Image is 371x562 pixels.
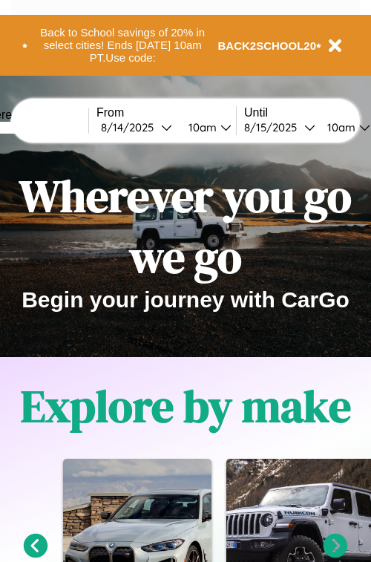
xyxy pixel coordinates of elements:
div: 8 / 15 / 2025 [244,120,304,134]
button: 8/14/2025 [96,120,177,135]
h1: Explore by make [21,376,351,437]
div: 10am [320,120,359,134]
b: BACK2SCHOOL20 [218,39,317,52]
button: Back to School savings of 20% in select cities! Ends [DATE] 10am PT.Use code: [27,22,218,68]
label: From [96,106,236,120]
div: 8 / 14 / 2025 [101,120,161,134]
div: 10am [181,120,220,134]
button: 10am [177,120,236,135]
